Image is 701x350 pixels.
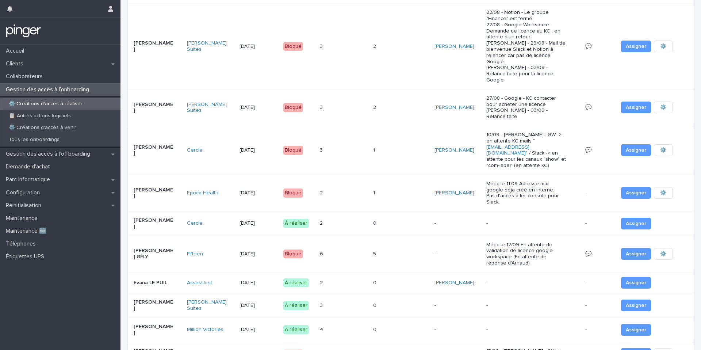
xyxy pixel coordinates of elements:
span: Assigner [626,43,646,50]
a: Cercle [187,147,203,153]
button: Assigner [621,102,651,113]
p: - [434,303,475,309]
a: 💬 [585,44,591,49]
tr: Evana LE PUILAssessfirst [DATE]À réaliser22 00 [PERSON_NAME] --- Assigner [128,272,694,293]
tr: [PERSON_NAME]Epoca Health [DATE]Bloqué22 11 [PERSON_NAME] Méric le 11.09 Adresse mail google déja... [128,175,694,211]
p: - [585,325,588,333]
div: Bloqué [283,189,303,198]
p: - [486,327,567,333]
p: [PERSON_NAME] [134,324,174,336]
p: Accueil [3,47,30,54]
a: [PERSON_NAME] Suites [187,40,227,53]
p: - [585,189,588,196]
p: ⚙️ Créations d'accès à réaliser [3,101,88,107]
button: ⚙️ [654,102,673,113]
span: ⚙️ [660,104,666,111]
button: Assigner [621,41,651,52]
p: 0 [373,278,378,286]
p: Méric le 12/09 En attente de validation de licence google workspace (En attente de réponse d'Arnaud) [486,242,567,266]
button: Assigner [621,300,651,311]
p: [DATE] [240,43,277,50]
p: [DATE] [240,251,277,257]
span: Assigner [626,220,646,227]
p: Téléphones [3,240,42,247]
a: 💬 [585,251,591,256]
tr: [PERSON_NAME][PERSON_NAME] Suites [DATE]Bloqué33 22 [PERSON_NAME] 27/08 - Google - KC contacter p... [128,89,694,126]
p: 3 [320,42,324,50]
a: [PERSON_NAME] [434,104,474,111]
div: À réaliser [283,325,309,334]
p: - [585,301,588,309]
a: [PERSON_NAME] [434,280,474,286]
p: Parc informatique [3,176,56,183]
p: Demande d'achat [3,163,56,170]
p: - [486,303,567,309]
tr: [PERSON_NAME][PERSON_NAME] Suites [DATE]Bloqué33 22 [PERSON_NAME] 22/08 - Notion - Le groupe "Fin... [128,4,694,90]
p: 27/08 - Google - KC contacter pour acheter une licence [PERSON_NAME] - 03/09 - Relance faite [486,95,567,120]
p: [PERSON_NAME] [134,102,174,114]
button: ⚙️ [654,144,673,156]
button: Assigner [621,277,651,289]
p: - [434,327,475,333]
p: Tous les onboardings [3,137,65,143]
button: Assigner [621,144,651,156]
tr: [PERSON_NAME]Cercle [DATE]Bloqué33 11 [PERSON_NAME] 10/09 - [PERSON_NAME] : GW -> en attente KC m... [128,126,694,175]
tr: [PERSON_NAME]Cercle [DATE]À réaliser22 00 ---- Assigner [128,211,694,236]
button: Assigner [621,218,651,229]
p: Maintenance [3,215,43,222]
a: 💬 [585,148,591,153]
p: 2 [373,42,378,50]
p: 1 [373,146,376,153]
span: Assigner [626,147,646,154]
p: 0 [373,325,378,333]
p: - [434,220,475,227]
a: Epoca Health [187,190,218,196]
p: [DATE] [240,280,277,286]
button: ⚙️ [654,41,673,52]
p: [PERSON_NAME] [134,40,174,53]
span: Assigner [626,189,646,197]
a: [PERSON_NAME] Suites [187,102,227,114]
span: Assigner [626,326,646,334]
p: Réinitialisation [3,202,47,209]
p: 0 [373,301,378,309]
a: [PERSON_NAME] [434,147,474,153]
p: [DATE] [240,190,277,196]
a: 💬 [585,105,591,110]
p: 10/09 - [PERSON_NAME] : GW -> en attente KC mails " " / Slack -> en attente pour les canaux "show... [486,132,567,169]
div: À réaliser [283,219,309,228]
p: Gestion des accès à l’onboarding [3,86,95,93]
p: 22/08 - Notion - Le groupe "Finance" est fermé 22/08 - Google Workspace - Demande de licence au K... [486,9,567,83]
p: 📋 Autres actions logiciels [3,113,77,119]
a: Assessfirst [187,280,212,286]
p: - [486,220,567,227]
div: Bloqué [283,42,303,51]
p: [DATE] [240,147,277,153]
p: Maintenance 🆕 [3,228,52,235]
p: [PERSON_NAME] [134,144,174,157]
p: Collaborateurs [3,73,49,80]
p: - [585,219,588,227]
tr: [PERSON_NAME] GÉLYFifteen [DATE]Bloqué66 55 -Méric le 12/09 En attente de validation de licence g... [128,236,694,272]
p: Gestion des accès à l’offboarding [3,151,96,157]
p: [PERSON_NAME] [134,187,174,199]
p: ⚙️ Créations d'accès à venir [3,125,82,131]
button: Assigner [621,248,651,260]
p: 4 [320,325,325,333]
p: 0 [373,219,378,227]
span: ⚙️ [660,43,666,50]
a: Fifteen [187,251,203,257]
p: [PERSON_NAME] GÉLY [134,248,174,260]
p: 2 [320,278,324,286]
p: [DATE] [240,303,277,309]
button: ⚙️ [654,187,673,199]
span: Assigner [626,302,646,309]
div: Bloqué [283,250,303,259]
a: [PERSON_NAME] [434,190,474,196]
div: Bloqué [283,103,303,112]
div: À réaliser [283,278,309,288]
span: ⚙️ [660,189,666,197]
p: - [585,278,588,286]
span: Assigner [626,279,646,286]
tr: [PERSON_NAME]Million Victories [DATE]À réaliser44 00 ---- Assigner [128,318,694,342]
